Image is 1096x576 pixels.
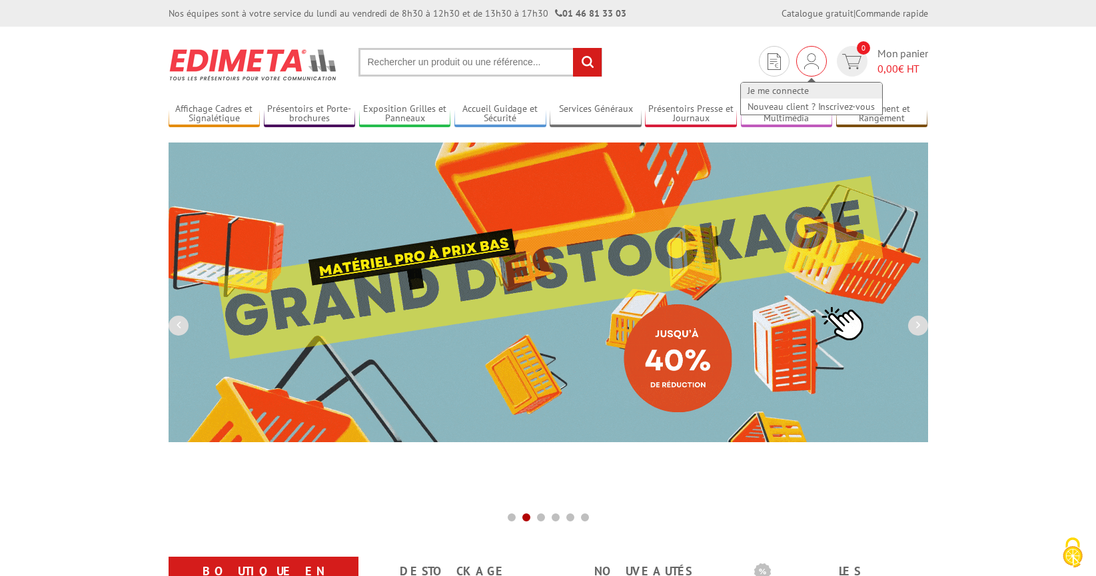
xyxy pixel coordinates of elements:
span: Mon panier [877,46,928,77]
a: Services Généraux [550,103,642,125]
span: 0 [857,41,870,55]
div: | [782,7,928,20]
a: Commande rapide [855,7,928,19]
a: Présentoirs et Porte-brochures [264,103,356,125]
a: Accueil Guidage et Sécurité [454,103,546,125]
a: Présentoirs Presse et Journaux [645,103,737,125]
a: Catalogue gratuit [782,7,853,19]
img: devis rapide [768,53,781,70]
img: Cookies (fenêtre modale) [1056,536,1089,569]
strong: 01 46 81 33 03 [555,7,626,19]
div: Je me connecte Nouveau client ? Inscrivez-vous [796,46,827,77]
input: rechercher [573,48,602,77]
img: devis rapide [842,54,861,69]
input: Rechercher un produit ou une référence... [358,48,602,77]
img: devis rapide [804,53,819,69]
button: Cookies (fenêtre modale) [1049,531,1096,576]
a: Affichage Cadres et Signalétique [169,103,261,125]
a: Nouveau client ? Inscrivez-vous [741,99,882,115]
a: Exposition Grilles et Panneaux [359,103,451,125]
img: Présentoir, panneau, stand - Edimeta - PLV, affichage, mobilier bureau, entreprise [169,40,338,89]
span: 0,00 [877,62,898,75]
div: Nos équipes sont à votre service du lundi au vendredi de 8h30 à 12h30 et de 13h30 à 17h30 [169,7,626,20]
span: € HT [877,61,928,77]
a: Je me connecte [741,83,882,99]
a: devis rapide 0 Mon panier 0,00€ HT [833,46,928,77]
